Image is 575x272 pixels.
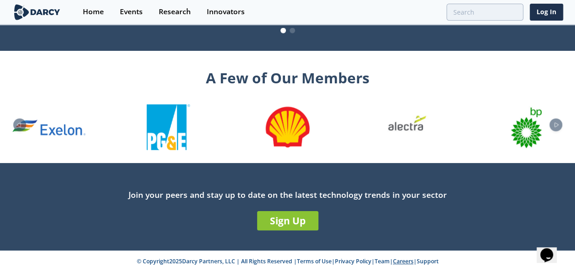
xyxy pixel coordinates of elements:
[393,257,414,265] a: Careers
[159,8,191,16] div: Research
[12,120,86,136] div: 3 / 26
[66,257,509,266] p: © Copyright 2025 Darcy Partners, LLC | All Rights Reserved | | | | |
[257,211,318,230] a: Sign Up
[503,104,549,150] img: bp.com.png
[251,104,324,150] div: 5 / 26
[489,104,563,150] div: 7 / 26
[12,189,563,201] div: Join your peers and stay up to date on the latest technology trends in your sector
[537,235,566,263] iframe: chat widget
[297,257,332,265] a: Terms of Use
[12,64,563,88] div: A Few of Our Members
[264,104,310,150] img: shell.com-small.png
[530,4,563,21] a: Log In
[12,4,62,20] img: logo-wide.svg
[12,120,86,136] img: 1616523637306-Exelon.png
[120,8,143,16] div: Events
[549,119,562,131] div: Next slide
[384,104,430,150] img: alectrautilities.com.png
[370,104,444,150] div: 6 / 26
[335,257,371,265] a: Privacy Policy
[375,257,390,265] a: Team
[446,4,523,21] input: Advanced Search
[146,104,190,150] img: 1616524801804-PG%26E.png
[83,8,104,16] div: Home
[417,257,439,265] a: Support
[207,8,245,16] div: Innovators
[131,104,205,150] div: 4 / 26
[13,119,26,131] div: Previous slide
